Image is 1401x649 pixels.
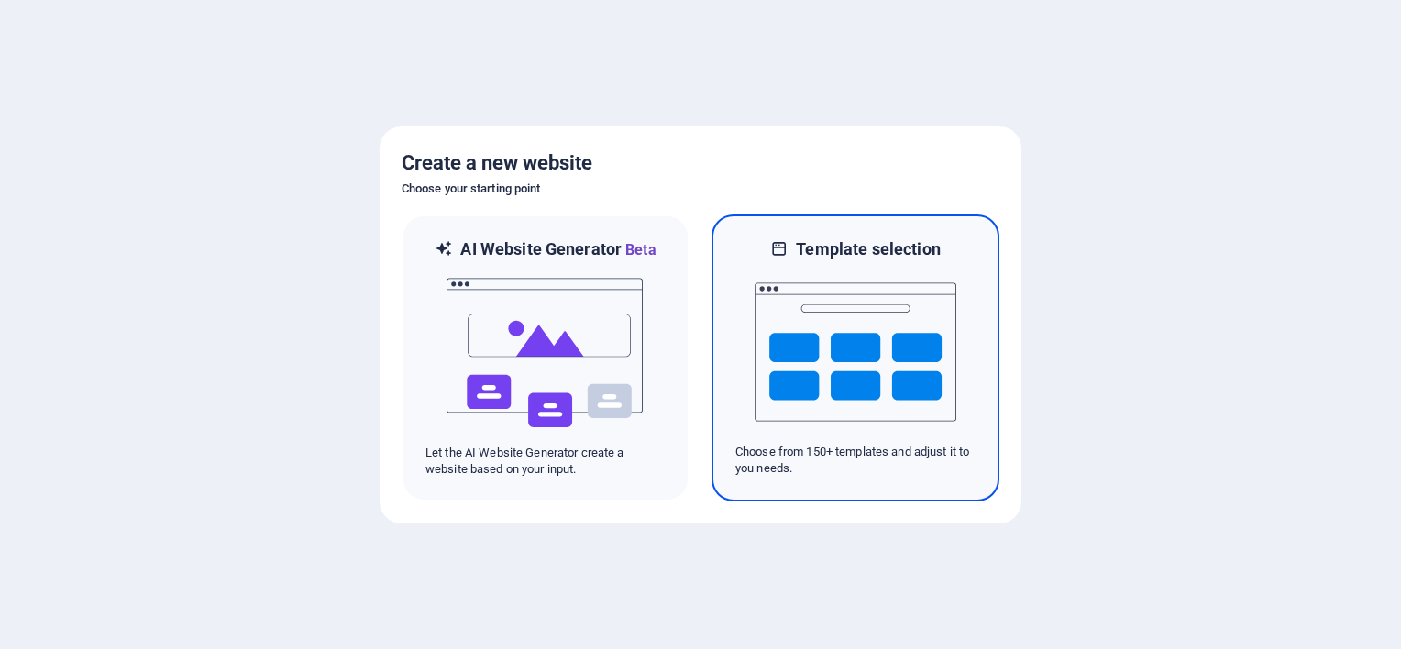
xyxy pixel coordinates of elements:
span: Beta [622,241,656,258]
h6: Choose your starting point [402,178,999,200]
p: Let the AI Website Generator create a website based on your input. [425,445,666,478]
img: ai [445,261,646,445]
div: Template selectionChoose from 150+ templates and adjust it to you needs. [712,214,999,501]
h5: Create a new website [402,148,999,178]
h6: AI Website Generator [460,238,656,261]
div: AI Website GeneratorBetaaiLet the AI Website Generator create a website based on your input. [402,214,689,501]
p: Choose from 150+ templates and adjust it to you needs. [735,444,976,477]
h6: Template selection [796,238,940,260]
